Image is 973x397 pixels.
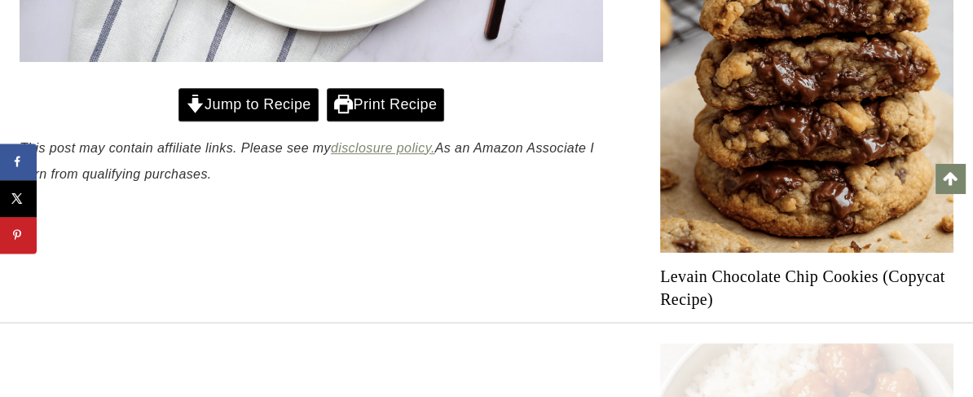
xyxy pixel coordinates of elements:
a: Jump to Recipe [178,88,319,121]
a: Scroll to top [936,164,965,193]
a: Print Recipe [327,88,444,121]
a: Levain Chocolate Chip Cookies (Copycat Recipe) [660,265,953,311]
a: disclosure policy. [331,141,435,155]
em: This post may contain affiliate links. Please see my As an Amazon Associate I earn from qualifyin... [20,141,594,181]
